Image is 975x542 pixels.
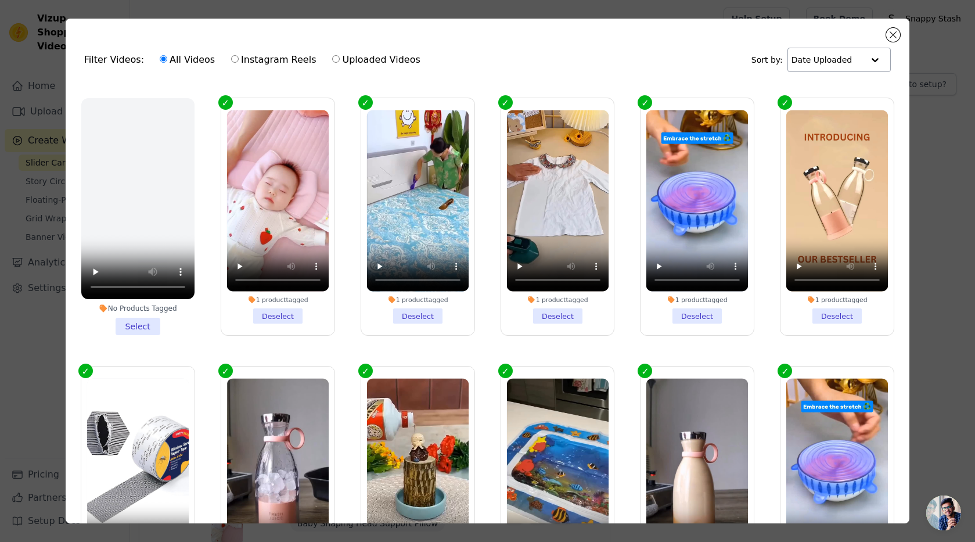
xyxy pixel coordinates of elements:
div: 1 product tagged [506,295,608,303]
div: Sort by: [751,48,891,72]
div: 1 product tagged [366,295,468,303]
div: No Products Tagged [81,304,195,313]
label: Instagram Reels [231,52,316,67]
div: Filter Videos: [84,46,427,73]
label: All Videos [159,52,215,67]
div: Open chat [926,496,961,530]
div: 1 product tagged [226,295,328,303]
button: Close modal [886,28,900,42]
div: 1 product tagged [786,295,888,303]
div: 1 product tagged [646,295,748,303]
label: Uploaded Videos [332,52,420,67]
